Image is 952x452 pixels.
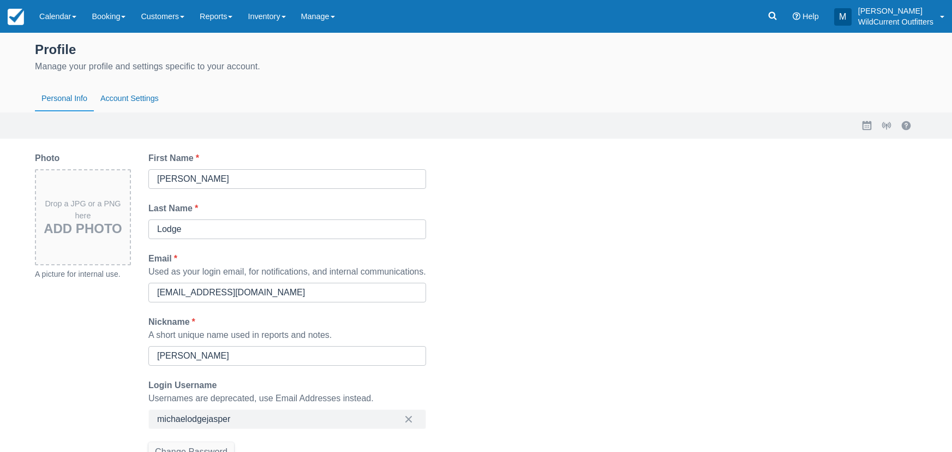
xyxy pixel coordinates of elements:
div: A short unique name used in reports and notes. [148,329,426,342]
button: Account Settings [94,86,165,111]
span: Help [803,12,819,21]
label: Email [148,252,182,265]
div: Manage your profile and settings specific to your account. [35,60,917,73]
div: M [834,8,852,26]
p: WildCurrent Outfitters [858,16,933,27]
div: Profile [35,39,917,58]
button: Personal Info [35,86,94,111]
label: Login Username [148,379,221,392]
span: Used as your login email, for notifications, and internal communications. [148,267,426,276]
i: Help [793,13,800,20]
label: Nickname [148,316,200,329]
label: Last Name [148,202,202,215]
label: First Name [148,152,203,165]
label: Photo [35,152,64,165]
div: A picture for internal use. [35,267,131,281]
h3: Add Photo [40,222,125,236]
div: Drop a JPG or a PNG here [36,198,130,236]
img: checkfront-main-nav-mini-logo.png [8,9,24,25]
div: Usernames are deprecated, use Email Addresses instead. [148,392,426,405]
p: [PERSON_NAME] [858,5,933,16]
